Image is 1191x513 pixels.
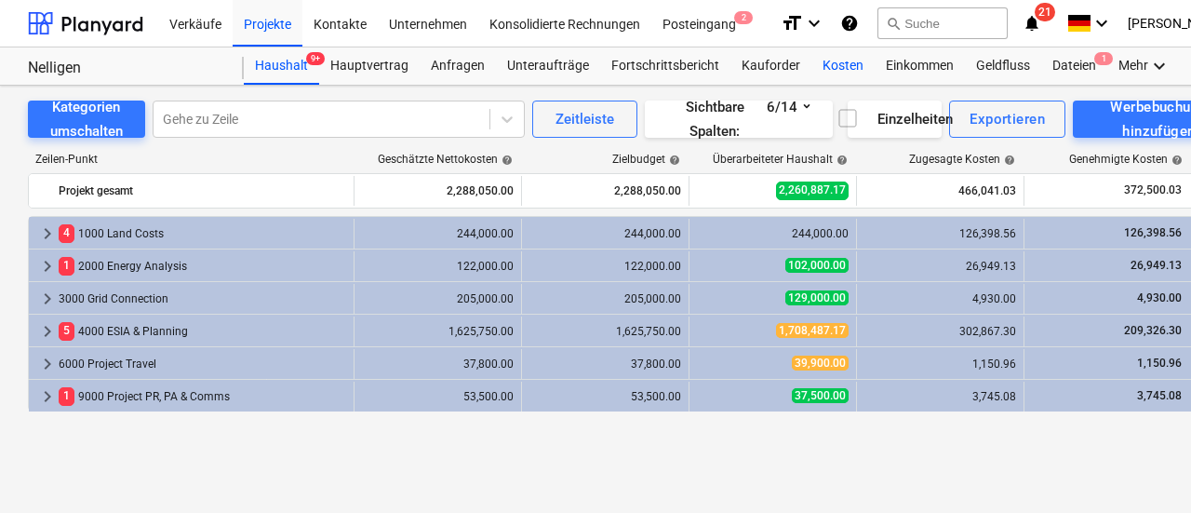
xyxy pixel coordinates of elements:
[734,11,753,24] span: 2
[667,95,811,144] div: Sichtbare Spalten : 6/14
[864,292,1016,305] div: 4,930.00
[36,255,59,277] span: keyboard_arrow_right
[36,353,59,375] span: keyboard_arrow_right
[965,47,1041,85] a: Geldfluss
[59,251,346,281] div: 2000 Energy Analysis
[792,356,849,371] span: 39,900.00
[529,358,681,371] div: 37,800.00
[1041,47,1107,85] div: Dateien
[1041,47,1107,85] a: Dateien1
[776,182,849,199] span: 2,260,887.17
[529,292,681,305] div: 205,000.00
[864,390,1016,403] div: 3,745.08
[1135,357,1184,370] span: 1,150.96
[306,52,325,65] span: 9+
[59,257,74,275] span: 1
[496,47,600,85] a: Unteraufträge
[28,59,221,78] div: Nelligen
[1168,155,1183,166] span: help
[378,153,513,166] div: Geschätzte Nettokosten
[28,153,354,166] div: Zeilen-Punkt
[59,317,346,346] div: 4000 ESIA & Planning
[529,227,681,240] div: 244,000.00
[864,260,1016,273] div: 26,949.13
[59,382,346,412] div: 9000 Project PR, PA & Comms
[1000,155,1015,166] span: help
[36,288,59,310] span: keyboard_arrow_right
[785,290,849,305] span: 129,000.00
[244,47,319,85] div: Haushalt
[1122,182,1184,198] span: 372,500.03
[949,101,1065,138] button: Exportieren
[836,107,953,131] div: Einzelheiten
[529,176,681,206] div: 2,288,050.00
[36,320,59,343] span: keyboard_arrow_right
[555,107,614,131] div: Zeitleiste
[1098,424,1191,513] div: Chat-Widget
[665,155,680,166] span: help
[1094,52,1113,65] span: 1
[886,16,901,31] span: search
[612,153,680,166] div: Zielbudget
[59,176,346,206] div: Projekt gesamt
[1035,3,1055,21] span: 21
[803,12,825,34] i: keyboard_arrow_down
[792,388,849,403] span: 37,500.00
[697,227,849,240] div: 244,000.00
[362,292,514,305] div: 205,000.00
[529,260,681,273] div: 122,000.00
[59,349,346,379] div: 6000 Project Travel
[848,101,942,138] button: Einzelheiten
[645,101,834,138] button: Sichtbare Spalten:6/14
[362,358,514,371] div: 37,800.00
[59,224,74,242] span: 4
[909,153,1015,166] div: Zugesagte Kosten
[362,176,514,206] div: 2,288,050.00
[864,325,1016,338] div: 302,867.30
[59,322,74,340] span: 5
[864,358,1016,371] div: 1,150.96
[781,12,803,34] i: format_size
[1122,226,1184,239] span: 126,398.56
[420,47,496,85] a: Anfragen
[1135,291,1184,304] span: 4,930.00
[864,227,1016,240] div: 126,398.56
[840,12,859,34] i: Wissensbasis
[59,387,74,405] span: 1
[1107,47,1182,85] div: Mehr
[36,385,59,408] span: keyboard_arrow_right
[362,390,514,403] div: 53,500.00
[529,325,681,338] div: 1,625,750.00
[1091,12,1113,34] i: keyboard_arrow_down
[1122,324,1184,337] span: 209,326.30
[36,223,59,245] span: keyboard_arrow_right
[1069,153,1183,166] div: Genehmigte Kosten
[1098,424,1191,513] iframe: Chat Widget
[362,260,514,273] div: 122,000.00
[362,227,514,240] div: 244,000.00
[362,325,514,338] div: 1,625,750.00
[529,390,681,403] div: 53,500.00
[600,47,730,85] a: Fortschrittsbericht
[875,47,965,85] a: Einkommen
[713,153,848,166] div: Überarbeiteter Haushalt
[28,101,145,138] button: Kategorien umschalten
[785,258,849,273] span: 102,000.00
[811,47,875,85] a: Kosten
[532,101,637,138] button: Zeitleiste
[833,155,848,166] span: help
[1148,55,1171,77] i: keyboard_arrow_down
[1135,389,1184,402] span: 3,745.08
[50,95,123,144] div: Kategorien umschalten
[498,155,513,166] span: help
[776,323,849,338] span: 1,708,487.17
[1023,12,1041,34] i: notifications
[244,47,319,85] a: Haushalt9+
[319,47,420,85] a: Hauptvertrag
